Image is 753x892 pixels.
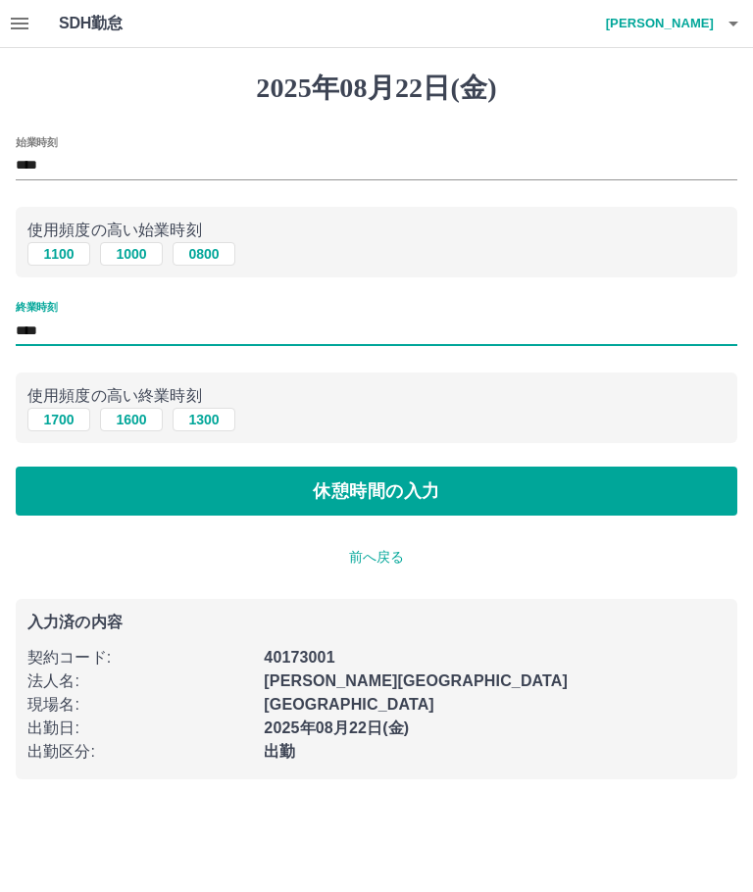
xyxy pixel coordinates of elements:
[27,219,726,242] p: 使用頻度の高い始業時刻
[173,408,235,431] button: 1300
[264,719,409,736] b: 2025年08月22日(金)
[27,408,90,431] button: 1700
[100,242,163,266] button: 1000
[264,743,295,760] b: 出勤
[264,696,434,713] b: [GEOGRAPHIC_DATA]
[27,740,252,764] p: 出勤区分 :
[27,693,252,717] p: 現場名 :
[264,649,334,666] b: 40173001
[16,547,737,568] p: 前へ戻る
[100,408,163,431] button: 1600
[264,672,568,689] b: [PERSON_NAME][GEOGRAPHIC_DATA]
[16,300,57,315] label: 終業時刻
[16,134,57,149] label: 始業時刻
[27,615,726,630] p: 入力済の内容
[27,384,726,408] p: 使用頻度の高い終業時刻
[173,242,235,266] button: 0800
[27,717,252,740] p: 出勤日 :
[16,72,737,105] h1: 2025年08月22日(金)
[27,646,252,669] p: 契約コード :
[16,467,737,516] button: 休憩時間の入力
[27,242,90,266] button: 1100
[27,669,252,693] p: 法人名 :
